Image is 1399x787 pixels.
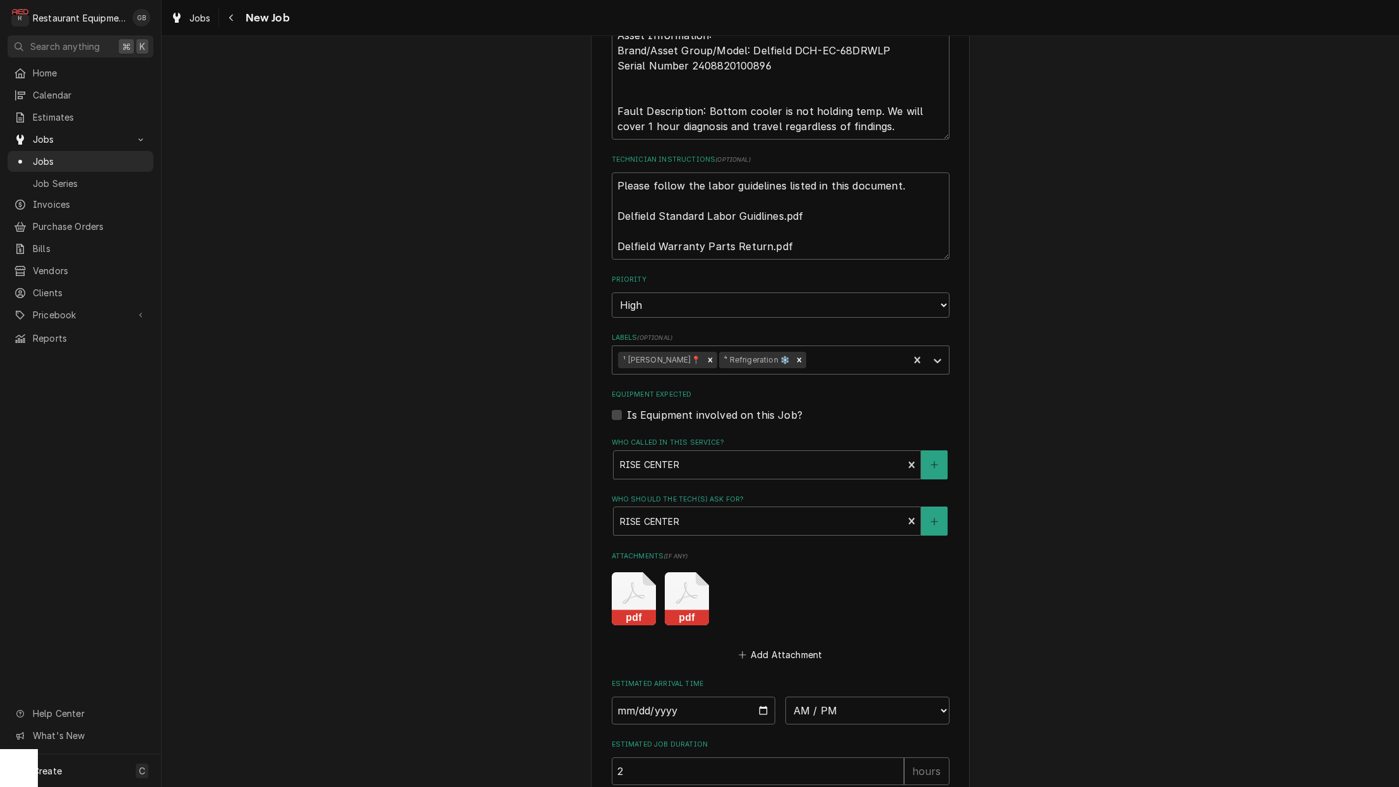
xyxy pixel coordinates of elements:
[8,85,153,105] a: Calendar
[11,9,29,27] div: Restaurant Equipment Diagnostics's Avatar
[612,155,950,165] label: Technician Instructions
[612,572,656,625] button: pdf
[612,172,950,260] textarea: Please follow the labor guidelines listed in this document. Delfield Standard Labor Guidlines.pdf...
[8,35,153,57] button: Search anything⌘K
[8,328,153,349] a: Reports
[8,260,153,281] a: Vendors
[33,308,128,321] span: Pricebook
[133,9,150,27] div: GB
[665,572,709,625] button: pdf
[8,703,153,724] a: Go to Help Center
[242,9,290,27] span: New Job
[931,460,938,469] svg: Create New Contact
[618,352,703,368] div: ¹ [PERSON_NAME]📍
[33,264,147,277] span: Vendors
[8,63,153,83] a: Home
[8,282,153,303] a: Clients
[715,156,751,163] span: ( optional )
[33,729,146,742] span: What's New
[921,507,948,536] button: Create New Contact
[33,155,147,168] span: Jobs
[140,40,145,53] span: K
[33,66,147,80] span: Home
[612,697,776,724] input: Date
[612,438,950,479] div: Who called in this service?
[612,679,950,689] label: Estimated Arrival Time
[8,173,153,194] a: Job Series
[33,133,128,146] span: Jobs
[664,553,688,560] span: ( if any )
[222,8,242,28] button: Navigate back
[33,177,147,190] span: Job Series
[612,390,950,400] label: Equipment Expected
[785,697,950,724] select: Time Select
[33,88,147,102] span: Calendar
[165,8,216,28] a: Jobs
[33,11,126,25] div: Restaurant Equipment Diagnostics
[33,220,147,233] span: Purchase Orders
[122,40,131,53] span: ⌘
[736,646,825,664] button: Add Attachment
[612,495,950,536] div: Who should the tech(s) ask for?
[612,275,950,317] div: Priority
[11,9,29,27] div: R
[33,332,147,345] span: Reports
[792,352,806,368] div: Remove ⁴ Refrigeration ❄️
[30,40,100,53] span: Search anything
[627,407,802,423] label: Is Equipment involved on this Job?
[612,740,950,750] label: Estimated Job Duration
[612,551,950,664] div: Attachments
[637,334,672,341] span: ( optional )
[8,194,153,215] a: Invoices
[33,766,62,776] span: Create
[921,450,948,479] button: Create New Contact
[33,242,147,255] span: Bills
[8,725,153,746] a: Go to What's New
[612,333,950,343] label: Labels
[612,679,950,724] div: Estimated Arrival Time
[133,9,150,27] div: Gary Beaver's Avatar
[904,757,950,785] div: hours
[612,438,950,448] label: Who called in this service?
[612,740,950,784] div: Estimated Job Duration
[8,129,153,150] a: Go to Jobs
[8,216,153,237] a: Purchase Orders
[612,275,950,285] label: Priority
[139,764,145,778] span: C
[33,198,147,211] span: Invoices
[703,352,717,368] div: Remove ¹ Beckley📍
[33,286,147,299] span: Clients
[189,11,211,25] span: Jobs
[8,304,153,325] a: Go to Pricebook
[8,107,153,128] a: Estimates
[612,155,950,259] div: Technician Instructions
[33,111,147,124] span: Estimates
[8,151,153,172] a: Jobs
[719,352,792,368] div: ⁴ Refrigeration ❄️
[8,238,153,259] a: Bills
[612,390,950,422] div: Equipment Expected
[612,551,950,562] label: Attachments
[612,333,950,374] div: Labels
[931,517,938,526] svg: Create New Contact
[33,707,146,720] span: Help Center
[612,495,950,505] label: Who should the tech(s) ask for?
